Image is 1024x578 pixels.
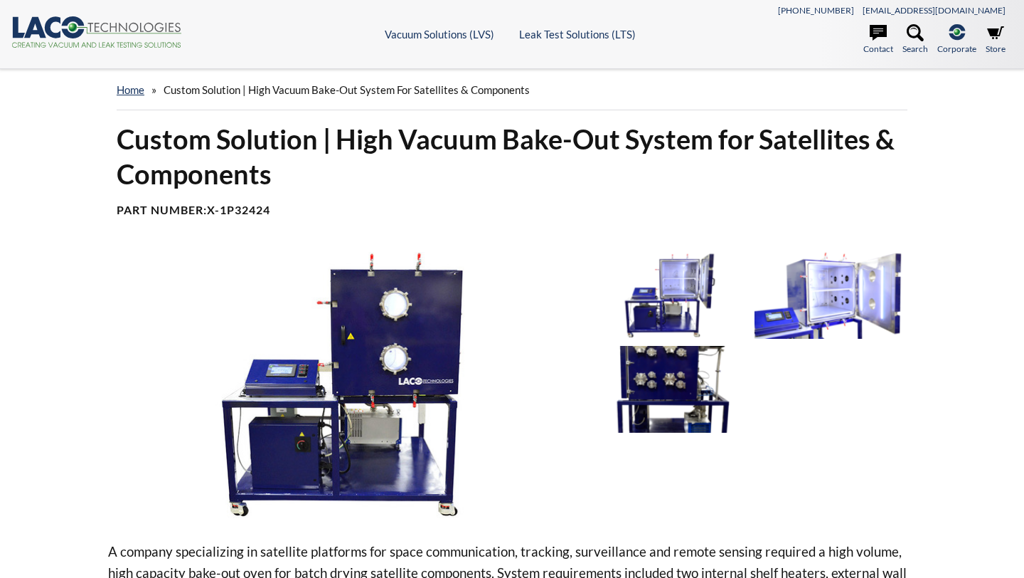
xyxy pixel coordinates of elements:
[207,203,270,216] b: X-1P32424
[754,252,909,339] img: High Vacuum Bake-Out System for Satellite Components, chamber close-up
[117,83,144,96] a: home
[117,122,907,192] h1: Custom Solution | High Vacuum Bake-Out System for Satellites & Components
[593,252,747,339] img: High Vacuum Bake-Out System for Satellite Components, chamber door open
[117,70,907,110] div: »
[117,203,907,218] h4: Part Number:
[937,42,976,56] span: Corporate
[385,28,494,41] a: Vacuum Solutions (LVS)
[863,5,1006,16] a: [EMAIL_ADDRESS][DOMAIN_NAME]
[986,24,1006,56] a: Store
[108,252,582,518] img: High Vacuum Bake-Out System for Satellite Components, front view
[519,28,636,41] a: Leak Test Solutions (LTS)
[902,24,928,56] a: Search
[778,5,854,16] a: [PHONE_NUMBER]
[164,83,530,96] span: Custom Solution | High Vacuum Bake-Out System for Satellites & Components
[863,24,893,56] a: Contact
[593,346,747,433] img: High Vacuum Bake-Out System for Satellite Components, side view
